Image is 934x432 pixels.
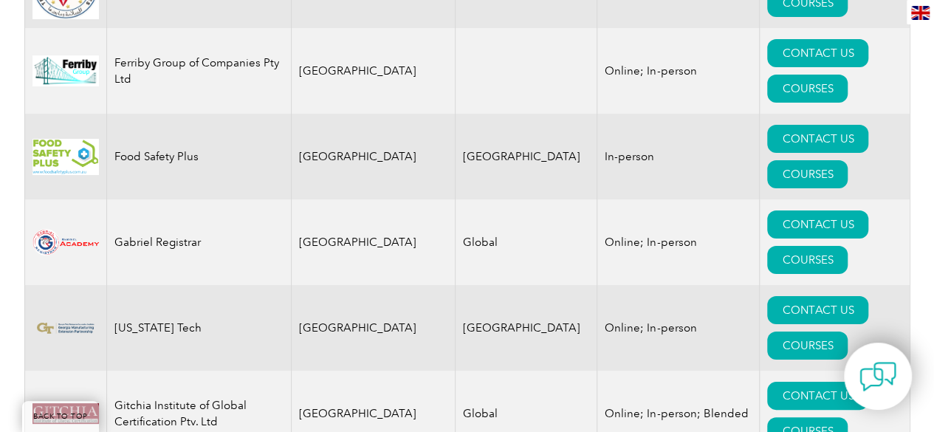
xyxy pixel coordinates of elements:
[597,114,760,199] td: In-person
[291,285,456,371] td: [GEOGRAPHIC_DATA]
[767,246,848,274] a: COURSES
[106,28,291,114] td: Ferriby Group of Companies Pty Ltd
[767,332,848,360] a: COURSES
[597,285,760,371] td: Online; In-person
[22,401,99,432] a: BACK TO TOP
[32,139,99,175] img: e52924ac-d9bc-ea11-a814-000d3a79823d-logo.png
[456,199,597,285] td: Global
[291,114,456,199] td: [GEOGRAPHIC_DATA]
[767,210,868,239] a: CONTACT US
[767,382,868,410] a: CONTACT US
[32,55,99,86] img: 52661cd0-8de2-ef11-be1f-002248955c5a-logo.jpg
[106,285,291,371] td: [US_STATE] Tech
[32,319,99,337] img: e72924ac-d9bc-ea11-a814-000d3a79823d-logo.png
[106,199,291,285] td: Gabriel Registrar
[597,199,760,285] td: Online; In-person
[859,358,896,395] img: contact-chat.png
[767,75,848,103] a: COURSES
[291,28,456,114] td: [GEOGRAPHIC_DATA]
[767,160,848,188] a: COURSES
[32,229,99,256] img: 17b06828-a505-ea11-a811-000d3a79722d-logo.png
[597,28,760,114] td: Online; In-person
[456,285,597,371] td: [GEOGRAPHIC_DATA]
[106,114,291,199] td: Food Safety Plus
[767,296,868,324] a: CONTACT US
[767,125,868,153] a: CONTACT US
[291,199,456,285] td: [GEOGRAPHIC_DATA]
[456,114,597,199] td: [GEOGRAPHIC_DATA]
[767,39,868,67] a: CONTACT US
[911,6,930,20] img: en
